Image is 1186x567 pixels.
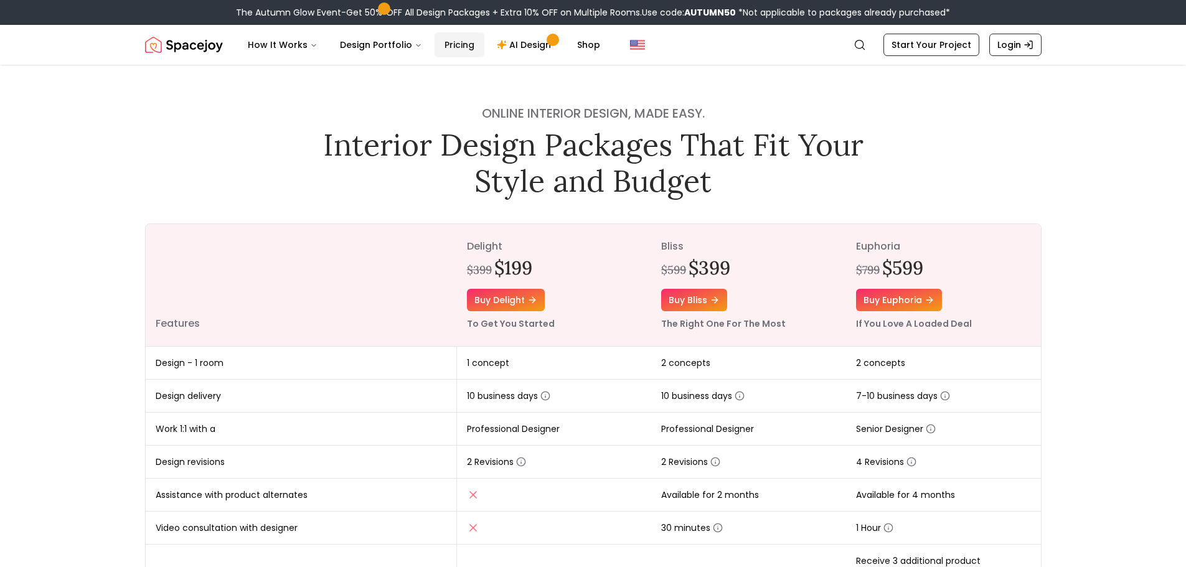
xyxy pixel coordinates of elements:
[661,390,745,402] span: 10 business days
[567,32,610,57] a: Shop
[642,6,736,19] span: Use code:
[330,32,432,57] button: Design Portfolio
[856,456,916,468] span: 4 Revisions
[146,413,457,446] td: Work 1:1 with a
[689,256,730,279] h2: $399
[856,239,1031,254] p: euphoria
[146,446,457,479] td: Design revisions
[467,456,526,468] span: 2 Revisions
[146,479,457,512] td: Assistance with product alternates
[661,261,686,279] div: $599
[467,261,492,279] div: $399
[846,479,1041,512] td: Available for 4 months
[314,105,872,122] h4: Online interior design, made easy.
[145,32,223,57] img: Spacejoy Logo
[145,25,1042,65] nav: Global
[314,127,872,199] h1: Interior Design Packages That Fit Your Style and Budget
[661,239,836,254] p: bliss
[146,347,457,380] td: Design - 1 room
[467,317,555,330] small: To Get You Started
[661,522,723,534] span: 30 minutes
[684,6,736,19] b: AUTUMN50
[146,380,457,413] td: Design delivery
[989,34,1042,56] a: Login
[145,32,223,57] a: Spacejoy
[856,261,880,279] div: $799
[494,256,532,279] h2: $199
[435,32,484,57] a: Pricing
[467,423,560,435] span: Professional Designer
[661,289,727,311] a: Buy bliss
[661,317,786,330] small: The Right One For The Most
[467,239,642,254] p: delight
[467,357,509,369] span: 1 concept
[467,390,550,402] span: 10 business days
[856,317,972,330] small: If You Love A Loaded Deal
[661,423,754,435] span: Professional Designer
[487,32,565,57] a: AI Design
[736,6,950,19] span: *Not applicable to packages already purchased*
[856,357,905,369] span: 2 concepts
[146,224,457,347] th: Features
[146,512,457,545] td: Video consultation with designer
[856,423,936,435] span: Senior Designer
[661,357,710,369] span: 2 concepts
[661,456,720,468] span: 2 Revisions
[882,256,923,279] h2: $599
[630,37,645,52] img: United States
[238,32,327,57] button: How It Works
[856,390,950,402] span: 7-10 business days
[236,6,950,19] div: The Autumn Glow Event-Get 50% OFF All Design Packages + Extra 10% OFF on Multiple Rooms.
[467,289,545,311] a: Buy delight
[856,522,893,534] span: 1 Hour
[238,32,610,57] nav: Main
[883,34,979,56] a: Start Your Project
[651,479,846,512] td: Available for 2 months
[856,289,942,311] a: Buy euphoria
